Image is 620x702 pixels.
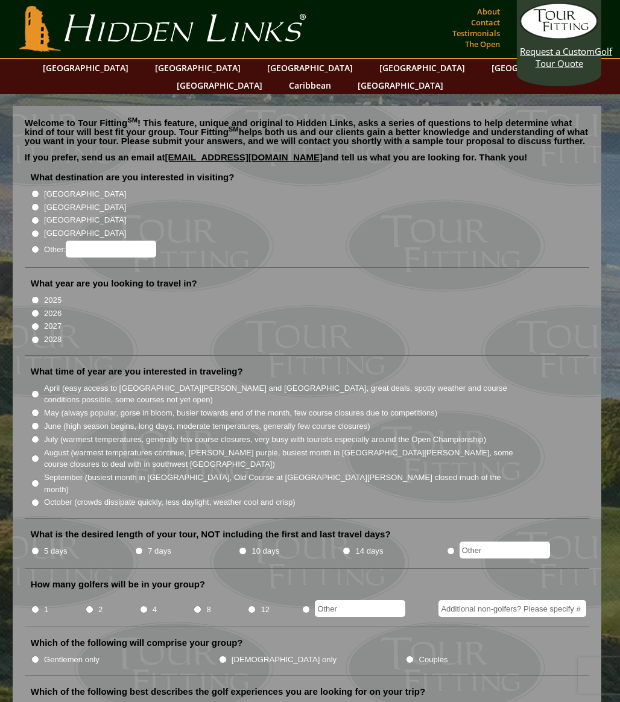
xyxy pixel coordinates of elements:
[44,201,126,213] label: [GEOGRAPHIC_DATA]
[44,472,522,495] label: September (busiest month in [GEOGRAPHIC_DATA], Old Course at [GEOGRAPHIC_DATA][PERSON_NAME] close...
[438,600,586,617] input: Additional non-golfers? Please specify #
[153,604,157,616] label: 4
[356,545,384,557] label: 14 days
[44,496,296,508] label: October (crowds dissipate quickly, less daylight, weather cool and crisp)
[66,241,156,258] input: Other:
[148,545,171,557] label: 7 days
[283,77,337,94] a: Caribbean
[474,3,503,20] a: About
[37,59,134,77] a: [GEOGRAPHIC_DATA]
[44,545,68,557] label: 5 days
[44,188,126,200] label: [GEOGRAPHIC_DATA]
[261,59,359,77] a: [GEOGRAPHIC_DATA]
[460,542,550,558] input: Other
[25,153,589,171] p: If you prefer, send us an email at and tell us what you are looking for. Thank you!
[261,604,270,616] label: 12
[44,407,437,419] label: May (always popular, gorse in bloom, busier towards end of the month, few course closures due to ...
[352,77,449,94] a: [GEOGRAPHIC_DATA]
[127,116,138,124] sup: SM
[31,686,425,698] label: Which of the following best describes the golf experiences you are looking for on your trip?
[232,654,337,666] label: [DEMOGRAPHIC_DATA] only
[44,214,126,226] label: [GEOGRAPHIC_DATA]
[449,25,503,42] a: Testimonials
[149,59,247,77] a: [GEOGRAPHIC_DATA]
[44,654,100,666] label: Gentlemen only
[229,125,239,133] sup: SM
[31,365,243,378] label: What time of year are you interested in traveling?
[44,308,62,320] label: 2026
[373,59,471,77] a: [GEOGRAPHIC_DATA]
[25,118,589,145] p: Welcome to Tour Fitting ! This feature, unique and original to Hidden Links, asks a series of que...
[44,227,126,239] label: [GEOGRAPHIC_DATA]
[520,45,595,57] span: Request a Custom
[44,420,370,432] label: June (high season begins, long days, moderate temperatures, generally few course closures)
[44,320,62,332] label: 2027
[468,14,503,31] a: Contact
[171,77,268,94] a: [GEOGRAPHIC_DATA]
[44,382,522,406] label: April (easy access to [GEOGRAPHIC_DATA][PERSON_NAME] and [GEOGRAPHIC_DATA], great deals, spotty w...
[44,294,62,306] label: 2025
[207,604,211,616] label: 8
[165,152,323,162] a: [EMAIL_ADDRESS][DOMAIN_NAME]
[31,637,243,649] label: Which of the following will comprise your group?
[251,545,279,557] label: 10 days
[31,171,235,183] label: What destination are you interested in visiting?
[98,604,103,616] label: 2
[44,434,486,446] label: July (warmest temperatures, generally few course closures, very busy with tourists especially aro...
[520,3,598,69] a: Request a CustomGolf Tour Quote
[31,277,197,289] label: What year are you looking to travel in?
[44,604,48,616] label: 1
[315,600,405,617] input: Other
[419,654,448,666] label: Couples
[31,528,391,540] label: What is the desired length of your tour, NOT including the first and last travel days?
[462,36,503,52] a: The Open
[31,578,205,590] label: How many golfers will be in your group?
[486,59,583,77] a: [GEOGRAPHIC_DATA]
[44,447,522,470] label: August (warmest temperatures continue, [PERSON_NAME] purple, busiest month in [GEOGRAPHIC_DATA][P...
[44,334,62,346] label: 2028
[44,241,156,258] label: Other:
